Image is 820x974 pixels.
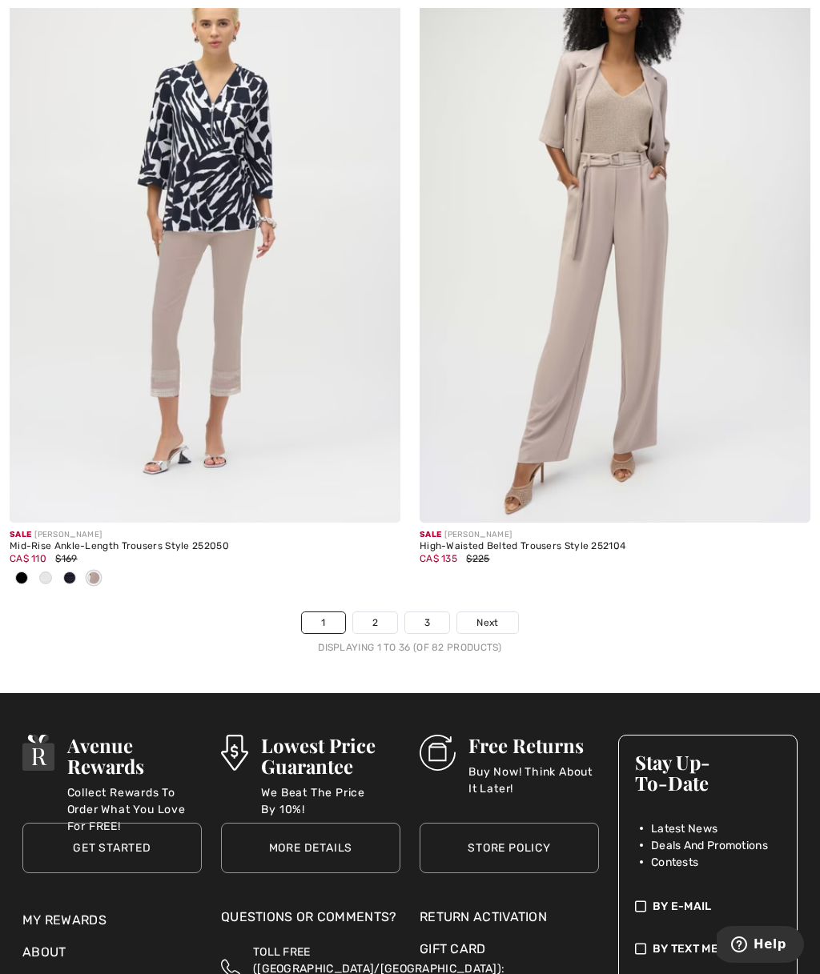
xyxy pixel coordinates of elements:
a: My Rewards [22,912,107,928]
span: Sale [10,530,31,539]
h3: Lowest Price Guarantee [261,735,400,776]
div: [PERSON_NAME] [420,529,810,541]
h3: Free Returns [468,735,599,756]
a: Return Activation [420,908,599,927]
span: Sale [420,530,441,539]
h3: Avenue Rewards [67,735,202,776]
div: White [34,566,58,592]
a: Gift Card [420,940,599,959]
span: $169 [55,553,77,564]
span: Contests [651,854,698,871]
iframe: Opens a widget where you can find more information [717,926,804,966]
a: Get Started [22,823,202,873]
div: [PERSON_NAME] [10,529,400,541]
p: Collect Rewards To Order What You Love For FREE! [67,784,202,816]
span: Latest News [651,820,717,837]
span: By E-mail [653,898,712,915]
span: Deals And Promotions [651,837,768,854]
div: Parchment [82,566,106,592]
img: Avenue Rewards [22,735,54,771]
div: High-Waisted Belted Trousers Style 252104 [420,541,810,552]
span: $225 [466,553,489,564]
span: By Text Message [653,940,758,957]
img: check [635,940,646,957]
img: check [635,898,646,915]
a: 1 [302,612,344,633]
h3: Stay Up-To-Date [635,752,781,793]
img: Lowest Price Guarantee [221,735,248,771]
span: CA$ 135 [420,553,457,564]
div: Mid-Rise Ankle-Length Trousers Style 252050 [10,541,400,552]
div: Midnight Blue [58,566,82,592]
p: We Beat The Price By 10%! [261,784,400,816]
a: 2 [353,612,397,633]
div: Questions or Comments? [221,908,400,935]
span: CA$ 110 [10,553,46,564]
a: 3 [405,612,449,633]
a: More Details [221,823,400,873]
div: Black [10,566,34,592]
p: Buy Now! Think About It Later! [468,764,599,796]
div: About [22,943,202,970]
img: Free Returns [420,735,456,771]
a: Store Policy [420,823,599,873]
a: Next [457,612,517,633]
span: Next [476,615,498,630]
